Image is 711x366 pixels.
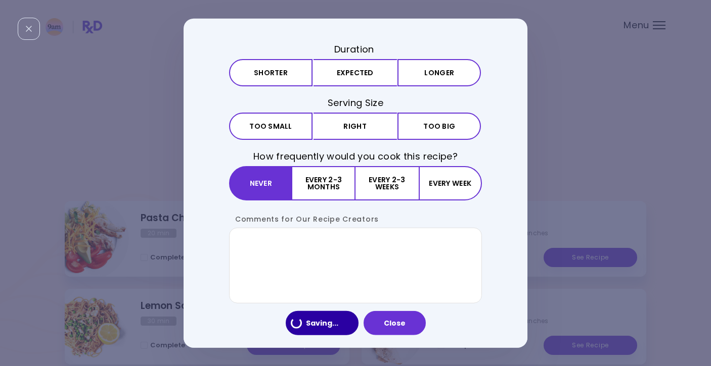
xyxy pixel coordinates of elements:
[314,59,397,86] button: Expected
[397,113,481,140] button: Too big
[229,113,313,140] button: Too small
[423,123,455,130] span: Too big
[292,166,355,200] button: Every 2-3 months
[249,123,292,130] span: Too small
[229,96,482,109] h3: Serving Size
[18,18,40,40] div: Close
[229,59,313,86] button: Shorter
[229,166,292,200] button: Never
[397,59,481,86] button: Longer
[286,311,359,335] button: Saving...
[314,113,397,140] button: Right
[306,319,338,327] span: Saving ...
[229,42,482,55] h3: Duration
[229,150,482,163] h3: How frequently would you cook this recipe?
[229,214,379,224] label: Comments for Our Recipe Creators
[364,311,426,335] button: Close
[419,166,482,200] button: Every week
[355,166,418,200] button: Every 2-3 weeks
